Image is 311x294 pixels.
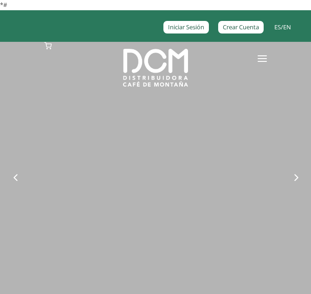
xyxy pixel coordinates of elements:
a: ES [274,23,281,31]
span: / [274,22,291,33]
a: Iniciar Sesión [163,21,209,34]
a: Crear Cuenta [218,21,264,34]
a: EN [283,23,291,31]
